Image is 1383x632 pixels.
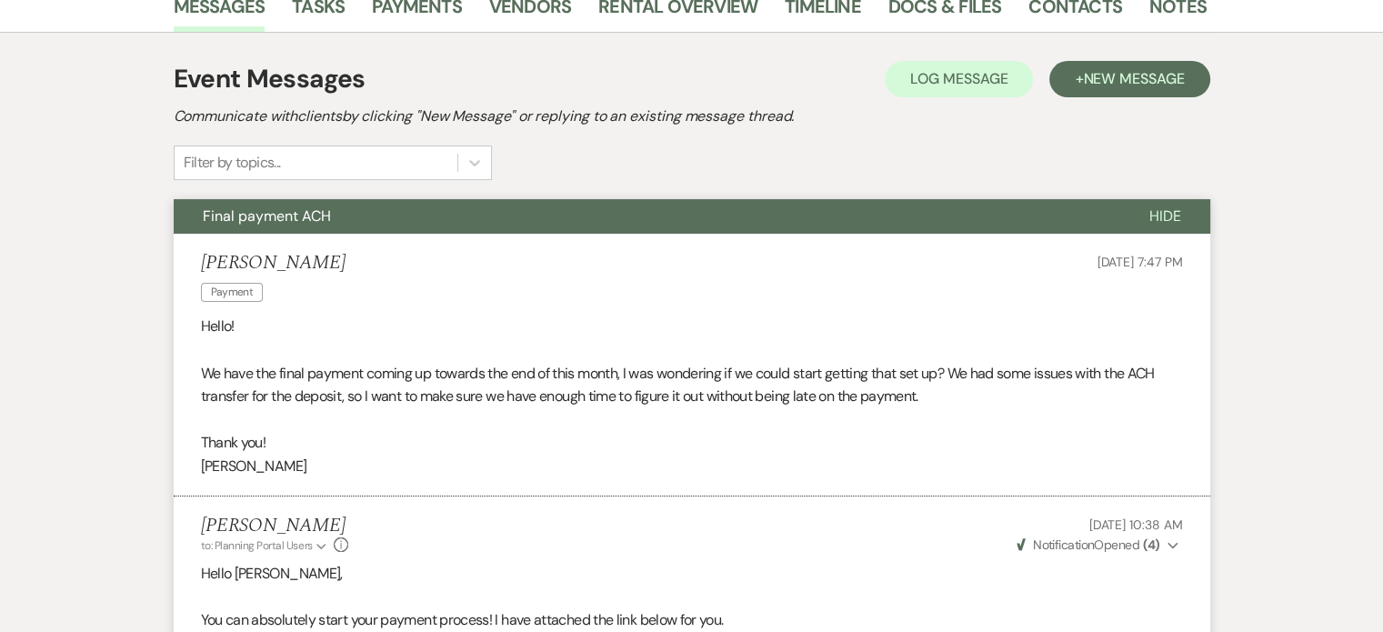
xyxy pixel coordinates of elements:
[1033,537,1094,553] span: Notification
[910,69,1007,88] span: Log Message
[1083,69,1184,88] span: New Message
[201,315,1183,338] p: Hello!
[1089,517,1183,533] span: [DATE] 10:38 AM
[174,199,1120,234] button: Final payment ACH
[1049,61,1209,97] button: +New Message
[1149,206,1181,226] span: Hide
[201,608,1183,632] p: You can absolutely start your payment process! I have attached the link below for you.
[1097,254,1182,270] span: [DATE] 7:47 PM
[203,206,331,226] span: Final payment ACH
[1142,537,1159,553] strong: ( 4 )
[201,252,346,275] h5: [PERSON_NAME]
[201,537,330,554] button: to: Planning Portal Users
[1017,537,1160,553] span: Opened
[201,538,313,553] span: to: Planning Portal Users
[174,105,1210,127] h2: Communicate with clients by clicking "New Message" or replying to an existing message thread.
[201,283,264,302] span: Payment
[201,431,1183,455] p: Thank you!
[174,60,366,98] h1: Event Messages
[201,562,1183,586] p: Hello [PERSON_NAME],
[201,362,1183,408] p: We have the final payment coming up towards the end of this month, I was wondering if we could st...
[201,455,1183,478] p: [PERSON_NAME]
[1120,199,1210,234] button: Hide
[184,152,281,174] div: Filter by topics...
[1014,536,1183,555] button: NotificationOpened (4)
[201,515,349,537] h5: [PERSON_NAME]
[885,61,1033,97] button: Log Message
